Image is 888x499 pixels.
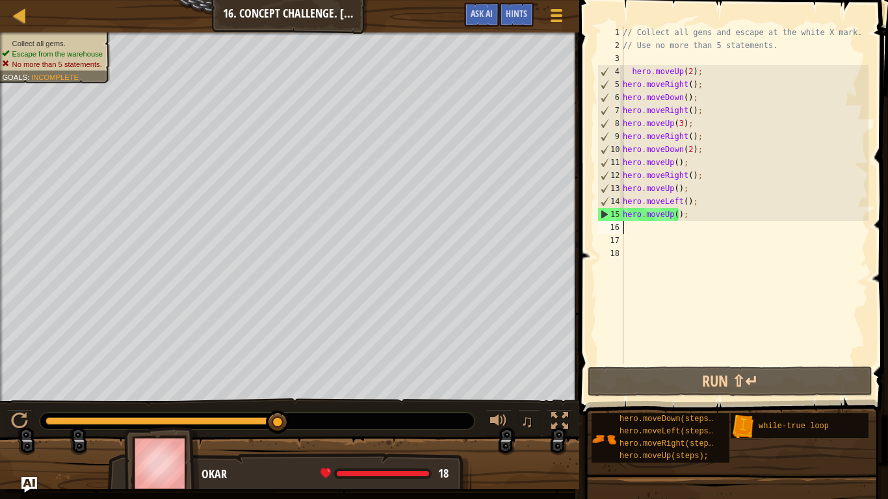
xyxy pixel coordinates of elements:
[592,427,616,452] img: portrait.png
[521,411,534,431] span: ♫
[202,466,458,483] div: Okar
[597,221,623,234] div: 16
[597,247,623,260] div: 18
[620,427,718,436] span: hero.moveLeft(steps);
[598,65,623,78] div: 4
[2,38,103,49] li: Collect all gems.
[620,452,709,461] span: hero.moveUp(steps);
[12,60,102,68] span: No more than 5 statements.
[2,73,27,81] span: Goals
[597,234,623,247] div: 17
[731,415,755,439] img: portrait.png
[464,3,499,27] button: Ask AI
[598,182,623,195] div: 13
[598,195,623,208] div: 14
[620,415,718,424] span: hero.moveDown(steps);
[486,409,512,436] button: Adjust volume
[540,3,573,33] button: Show game menu
[471,7,493,19] span: Ask AI
[438,465,449,481] span: 18
[598,169,623,182] div: 12
[597,39,623,52] div: 2
[2,49,103,59] li: Escape from the warehouse
[597,26,623,39] div: 1
[620,439,722,448] span: hero.moveRight(steps);
[27,73,31,81] span: :
[597,52,623,65] div: 3
[598,130,623,143] div: 9
[12,39,66,47] span: Collect all gems.
[2,59,103,70] li: No more than 5 statements.
[598,104,623,117] div: 7
[598,91,623,104] div: 6
[598,78,623,91] div: 5
[598,143,623,156] div: 10
[12,49,103,58] span: Escape from the warehouse
[598,117,623,130] div: 8
[598,208,623,221] div: 15
[21,477,37,493] button: Ask AI
[506,7,527,19] span: Hints
[31,73,79,81] span: Incomplete
[598,156,623,169] div: 11
[518,409,540,436] button: ♫
[547,409,573,436] button: Toggle fullscreen
[7,409,33,436] button: Ctrl + P: Play
[124,427,200,499] img: thang_avatar_frame.png
[588,366,872,396] button: Run ⇧↵
[759,422,829,431] span: while-true loop
[320,468,449,480] div: health: 18 / 18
